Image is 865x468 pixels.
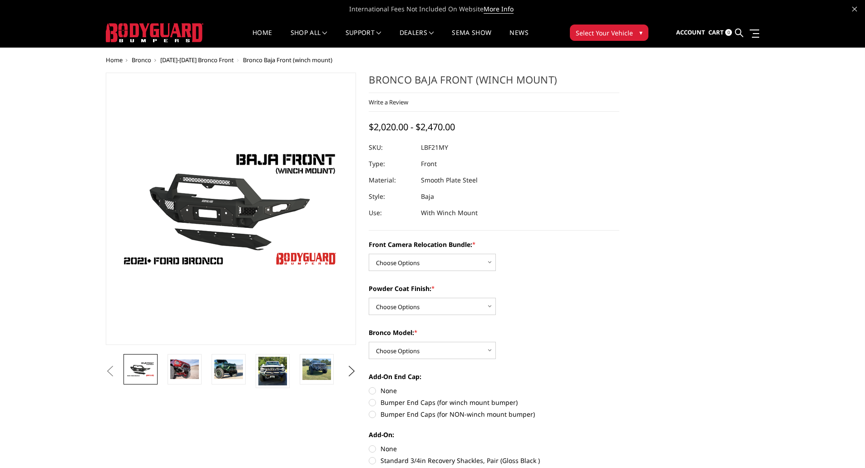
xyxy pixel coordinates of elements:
[369,386,619,395] label: None
[369,139,414,156] dt: SKU:
[369,156,414,172] dt: Type:
[576,28,633,38] span: Select Your Vehicle
[421,139,448,156] dd: LBF21MY
[676,28,705,36] span: Account
[421,205,478,221] dd: With Winch Mount
[708,20,732,45] a: Cart 0
[106,56,123,64] a: Home
[725,29,732,36] span: 0
[369,284,619,293] label: Powder Coat Finish:
[570,25,648,41] button: Select Your Vehicle
[369,240,619,249] label: Front Camera Relocation Bundle:
[369,444,619,453] label: None
[400,30,434,47] a: Dealers
[369,73,619,93] h1: Bronco Baja Front (winch mount)
[421,188,434,205] dd: Baja
[369,409,619,419] label: Bumper End Caps (for NON-winch mount bumper)
[421,172,478,188] dd: Smooth Plate Steel
[369,328,619,337] label: Bronco Model:
[132,56,151,64] a: Bronco
[369,188,414,205] dt: Style:
[484,5,514,14] a: More Info
[258,357,287,385] img: Bronco Baja Front (winch mount)
[820,424,865,468] iframe: Chat Widget
[345,365,358,378] button: Next
[160,56,234,64] a: [DATE]-[DATE] Bronco Front
[421,156,437,172] dd: Front
[369,98,408,106] a: Write a Review
[369,430,619,439] label: Add-On:
[708,28,724,36] span: Cart
[369,205,414,221] dt: Use:
[252,30,272,47] a: Home
[214,360,243,379] img: Bronco Baja Front (winch mount)
[369,172,414,188] dt: Material:
[676,20,705,45] a: Account
[639,28,643,37] span: ▾
[452,30,491,47] a: SEMA Show
[291,30,327,47] a: shop all
[106,23,203,42] img: BODYGUARD BUMPERS
[509,30,528,47] a: News
[302,359,331,380] img: Bronco Baja Front (winch mount)
[243,56,332,64] span: Bronco Baja Front (winch mount)
[346,30,381,47] a: Support
[170,360,199,379] img: Bronco Baja Front (winch mount)
[104,365,117,378] button: Previous
[369,456,619,465] label: Standard 3/4in Recovery Shackles, Pair (Gloss Black )
[369,398,619,407] label: Bumper End Caps (for winch mount bumper)
[369,372,619,381] label: Add-On End Cap:
[106,73,356,345] a: Bodyguard Ford Bronco
[369,121,455,133] span: $2,020.00 - $2,470.00
[126,361,155,377] img: Bodyguard Ford Bronco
